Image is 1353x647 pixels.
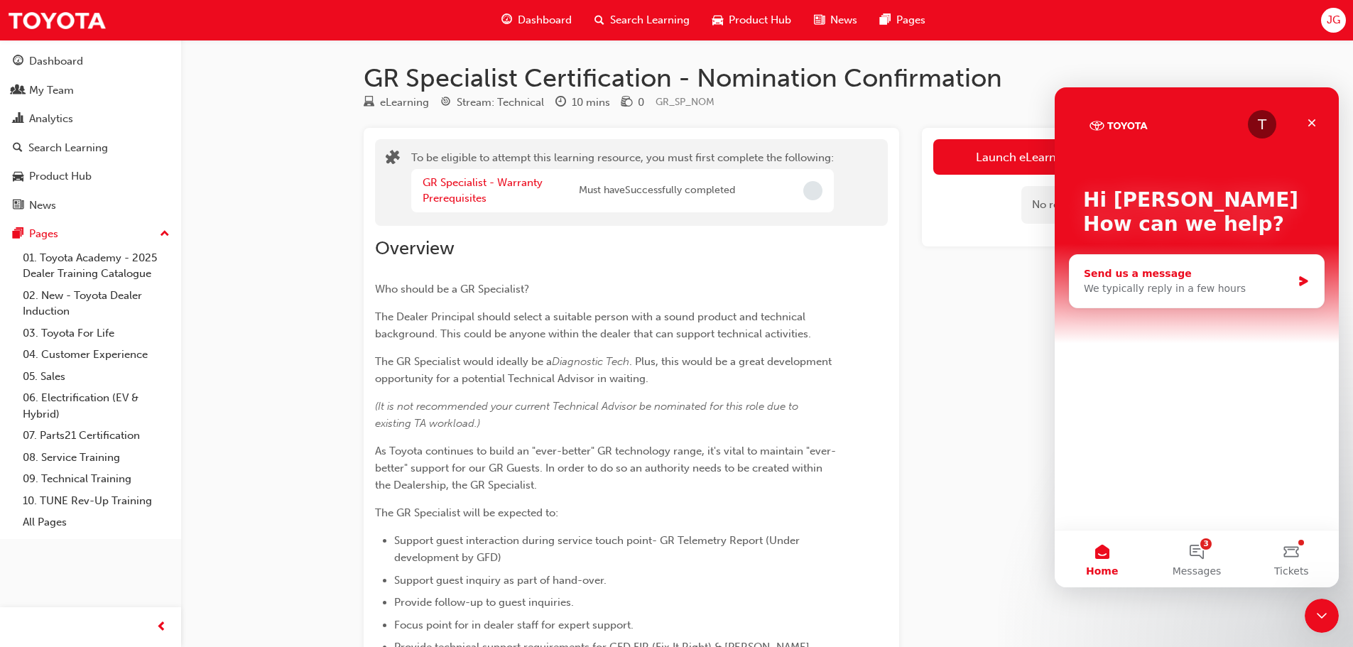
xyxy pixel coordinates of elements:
[375,445,836,491] span: As Toyota continues to build an "ever-better" GR technology range, it's vital to maintain "ever-b...
[29,226,58,242] div: Pages
[386,151,400,168] span: puzzle-icon
[638,94,644,111] div: 0
[803,181,822,200] span: Incomplete
[13,85,23,97] span: people-icon
[17,425,175,447] a: 07. Parts21 Certification
[423,176,543,205] a: GR Specialist - Warranty Prerequisites
[6,48,175,75] a: Dashboard
[933,139,1159,175] button: Launch eLearning module
[13,142,23,155] span: search-icon
[375,283,529,295] span: Who should be a GR Specialist?
[13,228,23,241] span: pages-icon
[17,247,175,285] a: 01. Toyota Academy - 2025 Dealer Training Catalogue
[1321,8,1346,33] button: JG
[579,183,735,199] span: Must have Successfully completed
[594,11,604,29] span: search-icon
[394,534,803,564] span: Support guest interaction during service touch point- GR Telemetry Report (Under development by GFD)
[394,574,607,587] span: Support guest inquiry as part of hand-over.
[411,150,834,215] div: To be eligible to attempt this learning resource, you must first complete the following:
[13,200,23,212] span: news-icon
[490,6,583,35] a: guage-iconDashboard
[29,53,83,70] div: Dashboard
[552,355,629,368] span: Diagnostic Tech
[6,192,175,219] a: News
[6,45,175,221] button: DashboardMy TeamAnalyticsSearch LearningProduct HubNews
[375,310,811,340] span: The Dealer Principal should select a suitable person with a sound product and technical backgroun...
[375,506,558,519] span: The GR Specialist will be expected to:
[29,82,74,99] div: My Team
[364,94,429,112] div: Type
[17,322,175,344] a: 03. Toyota For Life
[375,237,455,259] span: Overview
[375,355,552,368] span: The GR Specialist would ideally be a
[656,96,714,108] span: Learning resource code
[29,168,92,185] div: Product Hub
[457,94,544,111] div: Stream: Technical
[394,596,574,609] span: Provide follow-up to guest inquiries.
[896,12,925,28] span: Pages
[6,163,175,190] a: Product Hub
[555,94,610,112] div: Duration
[13,113,23,126] span: chart-icon
[814,11,825,29] span: news-icon
[29,111,73,127] div: Analytics
[501,11,512,29] span: guage-icon
[394,619,634,631] span: Focus point for in dealer staff for expert support.
[555,97,566,109] span: clock-icon
[440,97,451,109] span: target-icon
[375,400,801,430] span: (It is not recommended your current Technical Advisor be nominated for this role due to existing ...
[869,6,937,35] a: pages-iconPages
[17,285,175,322] a: 02. New - Toyota Dealer Induction
[17,344,175,366] a: 04. Customer Experience
[518,12,572,28] span: Dashboard
[17,447,175,469] a: 08. Service Training
[1327,12,1340,28] span: JG
[1021,186,1148,224] div: No recorded learning
[6,135,175,161] a: Search Learning
[17,387,175,425] a: 06. Electrification (EV & Hybrid)
[712,11,723,29] span: car-icon
[610,12,690,28] span: Search Learning
[621,94,644,112] div: Price
[160,225,170,244] span: up-icon
[13,170,23,183] span: car-icon
[6,221,175,247] button: Pages
[17,366,175,388] a: 05. Sales
[17,511,175,533] a: All Pages
[364,62,1170,94] h1: GR Specialist Certification - Nomination Confirmation
[364,97,374,109] span: learningResourceType_ELEARNING-icon
[621,97,632,109] span: money-icon
[1055,87,1339,587] iframe: Intercom live chat
[701,6,803,35] a: car-iconProduct Hub
[583,6,701,35] a: search-iconSearch Learning
[830,12,857,28] span: News
[17,490,175,512] a: 10. TUNE Rev-Up Training
[29,197,56,214] div: News
[13,55,23,68] span: guage-icon
[803,6,869,35] a: news-iconNews
[1305,599,1339,633] iframe: Intercom live chat
[880,11,891,29] span: pages-icon
[572,94,610,111] div: 10 mins
[156,619,167,636] span: prev-icon
[6,77,175,104] a: My Team
[6,106,175,132] a: Analytics
[28,140,108,156] div: Search Learning
[380,94,429,111] div: eLearning
[7,4,107,36] img: Trak
[440,94,544,112] div: Stream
